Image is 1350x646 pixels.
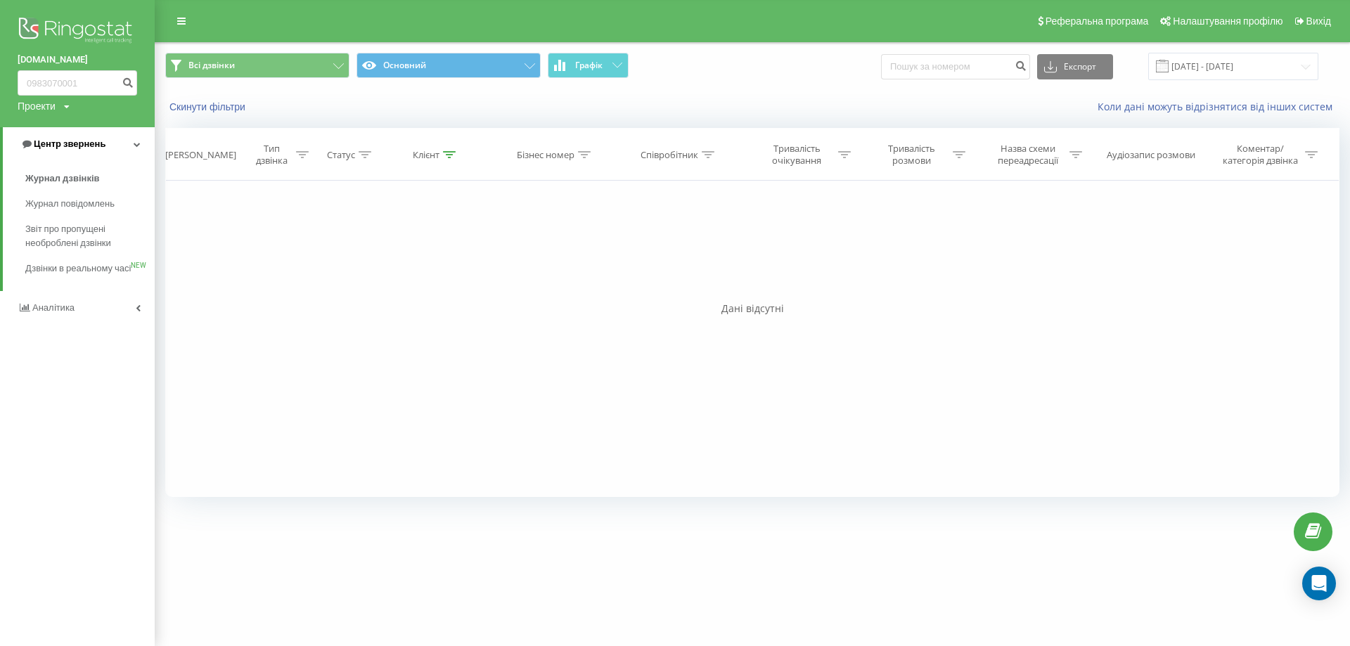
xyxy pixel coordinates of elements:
[165,149,236,161] div: [PERSON_NAME]
[25,217,155,256] a: Звіт про пропущені необроблені дзвінки
[165,101,252,113] button: Скинути фільтри
[3,127,155,161] a: Центр звернень
[25,166,155,191] a: Журнал дзвінків
[25,261,131,276] span: Дзвінки в реальному часі
[759,143,835,167] div: Тривалість очікування
[548,53,629,78] button: Графік
[575,60,603,70] span: Графік
[1107,149,1195,161] div: Аудіозапис розмови
[165,53,349,78] button: Всі дзвінки
[413,149,439,161] div: Клієнт
[25,172,100,186] span: Журнал дзвінків
[1046,15,1149,27] span: Реферальна програма
[1302,567,1336,600] div: Open Intercom Messenger
[25,197,115,211] span: Журнал повідомлень
[1173,15,1282,27] span: Налаштування профілю
[25,191,155,217] a: Журнал повідомлень
[188,60,235,71] span: Всі дзвінки
[34,138,105,149] span: Центр звернень
[991,143,1066,167] div: Назва схеми переадресації
[356,53,541,78] button: Основний
[874,143,949,167] div: Тривалість розмови
[1306,15,1331,27] span: Вихід
[18,99,56,113] div: Проекти
[1037,54,1113,79] button: Експорт
[18,70,137,96] input: Пошук за номером
[32,302,75,313] span: Аналiтика
[165,302,1339,316] div: Дані відсутні
[327,149,355,161] div: Статус
[18,14,137,49] img: Ringostat logo
[1219,143,1301,167] div: Коментар/категорія дзвінка
[18,53,137,67] a: [DOMAIN_NAME]
[25,222,148,250] span: Звіт про пропущені необроблені дзвінки
[252,143,292,167] div: Тип дзвінка
[25,256,155,281] a: Дзвінки в реальному часіNEW
[517,149,574,161] div: Бізнес номер
[641,149,698,161] div: Співробітник
[881,54,1030,79] input: Пошук за номером
[1098,100,1339,113] a: Коли дані можуть відрізнятися вiд інших систем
